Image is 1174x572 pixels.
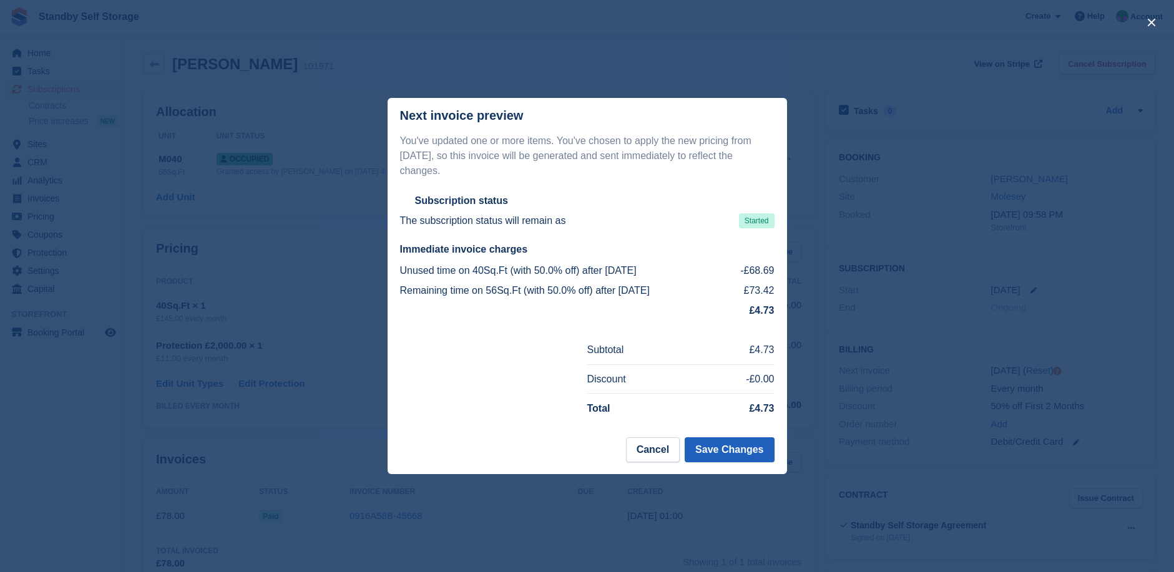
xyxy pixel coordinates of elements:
td: -£0.00 [695,364,774,394]
strong: Total [587,403,610,414]
td: £73.42 [730,281,775,301]
p: Next invoice preview [400,109,524,123]
span: Started [739,213,775,228]
strong: £4.73 [749,305,774,316]
td: Unused time on 40Sq.Ft (with 50.0% off) after [DATE] [400,261,730,281]
h2: Subscription status [415,195,508,207]
h2: Immediate invoice charges [400,243,775,256]
td: Discount [587,364,696,394]
p: The subscription status will remain as [400,213,566,228]
button: Save Changes [685,437,774,462]
td: Remaining time on 56Sq.Ft (with 50.0% off) after [DATE] [400,281,730,301]
td: -£68.69 [730,261,775,281]
td: £4.73 [695,336,774,364]
button: close [1142,12,1162,32]
button: Cancel [626,437,680,462]
strong: £4.73 [749,403,774,414]
p: You've updated one or more items. You've chosen to apply the new pricing from [DATE], so this inv... [400,133,775,178]
td: Subtotal [587,336,696,364]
